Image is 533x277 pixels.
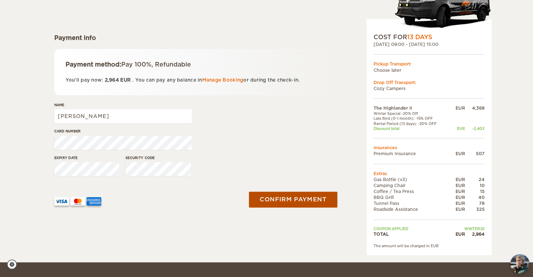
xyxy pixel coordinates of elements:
[374,176,450,182] td: Gas Bottle (x3)
[465,151,485,157] div: 507
[465,105,485,111] div: 4,368
[510,254,529,273] button: chat-button
[374,231,450,237] td: TOTAL
[374,111,450,116] td: Winter Special -20% Off
[465,126,485,131] div: -2,403
[465,188,485,194] div: 15
[374,79,485,85] div: Drop Off Transport:
[449,105,465,111] div: EUR
[374,33,485,41] div: COST FOR
[465,182,485,188] div: 10
[374,188,450,194] td: Coffee / Tea Press
[374,206,450,212] td: Roadside Assistance
[374,121,450,126] td: Rental Period (13 days): -20% OFF
[449,206,465,212] div: EUR
[374,226,450,231] td: Coupon applied
[7,259,21,269] a: Cookie settings
[105,77,119,83] span: 2,964
[465,200,485,206] div: 78
[249,192,337,207] button: Confirm payment
[449,231,465,237] div: EUR
[374,67,485,73] td: Choose later
[54,34,336,42] div: Payment info
[54,129,192,134] label: Card number
[374,151,450,157] td: Premium Insurance
[54,155,119,160] label: Expiry date
[54,197,69,206] img: VISA
[374,182,450,188] td: Camping Chair
[449,194,465,200] div: EUR
[374,243,485,248] div: The amount will be charged in EUR
[465,206,485,212] div: 325
[465,231,485,237] div: 2,964
[449,176,465,182] div: EUR
[66,76,325,84] p: You'll pay now: . You can pay any balance in or during the check-in.
[465,176,485,182] div: 24
[374,116,450,121] td: Late Bird (0-1 month): -15% OFF
[202,77,244,83] a: Manage Booking
[66,60,325,69] div: Payment method:
[374,105,450,111] td: The Highlander II
[87,197,101,206] img: AMEX
[374,145,485,151] td: Insurances
[449,200,465,206] div: EUR
[449,126,465,131] div: EUR
[374,85,485,91] td: Cozy Campers
[374,194,450,200] td: BBQ Grill
[121,61,191,68] span: Pay 100%, Refundable
[465,194,485,200] div: 40
[449,151,465,157] div: EUR
[125,155,191,160] label: Security code
[449,188,465,194] div: EUR
[510,254,529,273] img: Freyja at Cozy Campers
[374,171,485,176] td: Extras
[70,197,85,206] img: mastercard
[374,200,450,206] td: Tunnel Pass
[374,41,485,47] div: [DATE] 09:00 - [DATE] 15:00
[374,126,450,131] td: Discount total
[449,182,465,188] div: EUR
[54,102,192,108] label: Name
[407,34,432,41] span: 13 Days
[120,77,131,83] span: EUR
[449,226,484,231] td: WINTER25
[374,61,485,67] div: Pickup Transport:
